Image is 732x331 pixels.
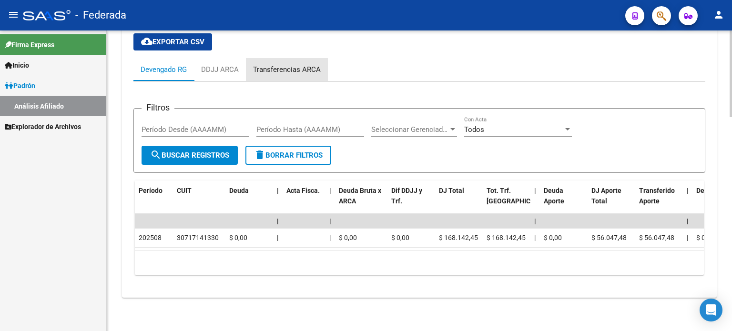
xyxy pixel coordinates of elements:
div: Devengado RG [141,64,187,75]
datatable-header-cell: Dif DDJJ y Trf. [387,181,435,222]
datatable-header-cell: | [325,181,335,222]
span: Inicio [5,60,29,70]
datatable-header-cell: Deuda Bruta x ARCA [335,181,387,222]
span: Período [139,187,163,194]
span: | [329,187,331,194]
div: 30717141330 [177,232,219,243]
datatable-header-cell: Período [135,181,173,222]
span: | [534,217,536,225]
datatable-header-cell: Tot. Trf. Bruto [483,181,530,222]
div: DDJJ ARCA [201,64,239,75]
span: $ 0,00 [339,234,357,241]
span: | [534,234,536,241]
datatable-header-cell: | [683,181,692,222]
span: | [329,234,331,241]
span: Acta Fisca. [286,187,320,194]
datatable-header-cell: DJ Aporte Total [588,181,635,222]
span: Borrar Filtros [254,151,323,160]
span: Buscar Registros [150,151,229,160]
span: Firma Express [5,40,54,50]
button: Borrar Filtros [245,146,331,165]
span: Explorador de Archivos [5,121,81,132]
datatable-header-cell: | [273,181,283,222]
span: $ 168.142,45 [439,234,478,241]
span: | [329,217,331,225]
button: Exportar CSV [133,33,212,50]
div: Transferencias ARCA [253,64,321,75]
mat-icon: delete [254,149,265,160]
span: | [687,187,689,194]
span: 202508 [139,234,162,241]
span: Deuda Bruta x ARCA [339,187,381,205]
span: | [277,234,278,241]
h3: Filtros [142,101,174,114]
datatable-header-cell: | [530,181,540,222]
span: CUIT [177,187,192,194]
button: Buscar Registros [142,146,238,165]
span: $ 0,00 [229,234,247,241]
span: | [687,234,688,241]
span: | [534,187,536,194]
div: Open Intercom Messenger [700,299,722,321]
datatable-header-cell: Acta Fisca. [283,181,325,222]
span: Seleccionar Gerenciador [371,125,448,134]
span: Exportar CSV [141,38,204,46]
span: $ 56.047,48 [591,234,627,241]
span: Todos [464,125,484,134]
datatable-header-cell: Deuda [225,181,273,222]
span: $ 0,00 [696,234,714,241]
span: $ 56.047,48 [639,234,674,241]
datatable-header-cell: DJ Total [435,181,483,222]
span: Padrón [5,80,35,91]
span: $ 168.142,45 [487,234,526,241]
span: Transferido Aporte [639,187,675,205]
span: DJ Aporte Total [591,187,621,205]
span: Tot. Trf. [GEOGRAPHIC_DATA] [487,187,551,205]
mat-icon: search [150,149,162,160]
datatable-header-cell: Deuda Aporte [540,181,588,222]
span: DJ Total [439,187,464,194]
span: | [277,187,279,194]
datatable-header-cell: CUIT [173,181,225,222]
datatable-header-cell: Transferido Aporte [635,181,683,222]
span: Dif DDJJ y Trf. [391,187,422,205]
span: - Federada [75,5,126,26]
span: $ 0,00 [544,234,562,241]
mat-icon: person [713,9,724,20]
span: | [277,217,279,225]
mat-icon: cloud_download [141,36,152,47]
span: $ 0,00 [391,234,409,241]
span: Deuda Aporte [544,187,564,205]
span: | [687,217,689,225]
mat-icon: menu [8,9,19,20]
span: Deuda [229,187,249,194]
